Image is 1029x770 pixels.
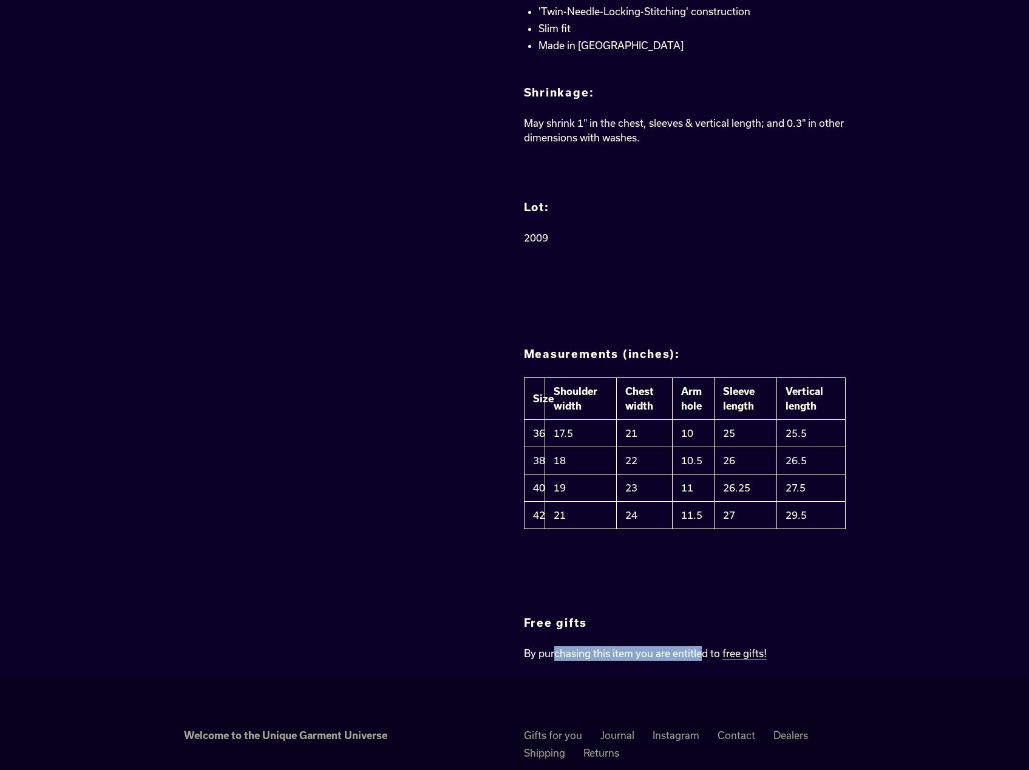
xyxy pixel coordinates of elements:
a: Instagram [653,729,699,741]
a: Dealers [773,729,808,741]
p: May shrink 1" in the chest, sleeves & vertical length; and 0.3" in other dimensions with washes. [524,116,846,145]
li: Made in [GEOGRAPHIC_DATA] [538,38,846,53]
h2: Shrinkage: [524,86,846,100]
td: 29.5 [777,502,846,529]
a: Returns [583,747,619,758]
strong: Size [533,393,554,404]
td: 11.5 [673,502,715,529]
td: 22 [616,447,672,474]
td: 10 [673,420,715,447]
a: Shipping [524,747,565,758]
td: 18 [545,447,616,474]
a: Contact [718,729,755,741]
td: 36 [524,420,545,447]
strong: Shoulder width [554,385,597,411]
p: By purchasing this item you are entitled to [524,646,846,661]
td: 17.5 [545,420,616,447]
td: 11 [673,474,715,502]
a: Journal [600,729,634,741]
td: 26.5 [777,447,846,474]
td: 21 [545,502,616,529]
td: 27 [714,502,777,529]
td: 21 [616,420,672,447]
a: free gifts! [722,647,767,660]
td: 27.5 [777,474,846,502]
td: 38 [524,447,545,474]
td: 10.5 [673,447,715,474]
td: 25 [714,420,777,447]
strong: Welcome to the Unique Garment Universe [184,729,387,741]
h2: Measurements (inches): [524,348,846,361]
td: 26 [714,447,777,474]
strong: Sleeve length [723,385,755,411]
h2: Free gifts [524,616,846,630]
td: 24 [616,502,672,529]
h2: Lot: [524,201,846,214]
td: 40 [524,474,545,502]
td: 42 [524,502,545,529]
td: 23 [616,474,672,502]
p: 2009 [524,231,846,245]
strong: Arm hole [681,385,702,411]
td: 25.5 [777,420,846,447]
strong: Chest width [625,385,654,411]
li: Slim fit [538,21,846,36]
li: 'Twin-Needle-Locking-Stitching' construction [538,4,846,19]
strong: Vertical length [786,385,823,411]
td: 19 [545,474,616,502]
a: Gifts for you [524,729,582,741]
td: 26.25 [714,474,777,502]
